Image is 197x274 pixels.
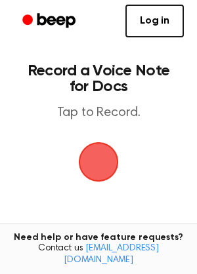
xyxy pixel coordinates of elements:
[24,63,173,94] h1: Record a Voice Note for Docs
[24,105,173,121] p: Tap to Record.
[125,5,184,37] a: Log in
[13,9,87,34] a: Beep
[64,244,159,265] a: [EMAIL_ADDRESS][DOMAIN_NAME]
[8,243,189,266] span: Contact us
[79,142,118,182] img: Beep Logo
